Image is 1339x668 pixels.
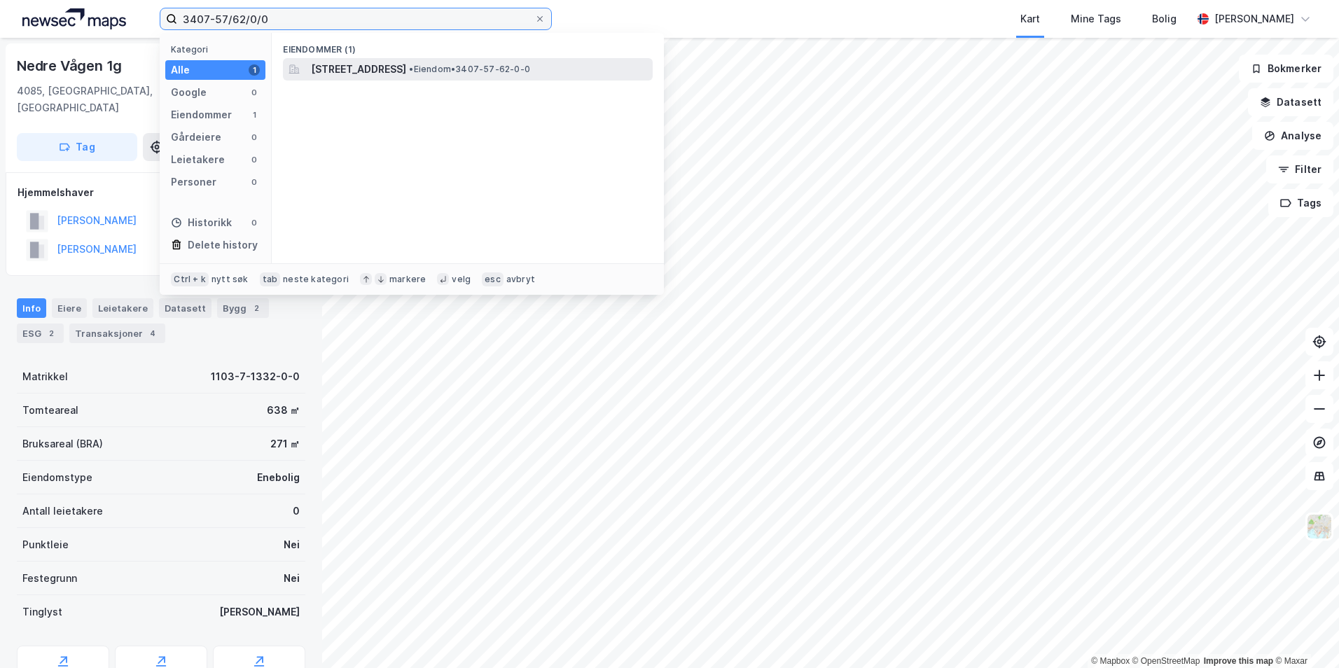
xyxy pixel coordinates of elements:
div: Kart [1020,11,1040,27]
div: Google [171,84,207,101]
div: avbryt [506,274,535,285]
div: Tomteareal [22,402,78,419]
img: logo.a4113a55bc3d86da70a041830d287a7e.svg [22,8,126,29]
button: Filter [1266,155,1333,183]
div: 1 [249,109,260,120]
button: Tags [1268,189,1333,217]
div: 1103-7-1332-0-0 [211,368,300,385]
span: • [409,64,413,74]
div: Eiendommer (1) [272,33,664,58]
div: Eiere [52,298,87,318]
div: Eiendommer [171,106,232,123]
div: Bolig [1152,11,1177,27]
span: [STREET_ADDRESS] [311,61,406,78]
div: Delete history [188,237,258,253]
div: Enebolig [257,469,300,486]
div: Bygg [217,298,269,318]
a: OpenStreetMap [1132,656,1200,666]
input: Søk på adresse, matrikkel, gårdeiere, leietakere eller personer [177,8,534,29]
a: Mapbox [1091,656,1130,666]
div: Nei [284,570,300,587]
div: 4 [146,326,160,340]
div: Ctrl + k [171,272,209,286]
div: Punktleie [22,536,69,553]
div: Leietakere [92,298,153,318]
div: tab [260,272,281,286]
div: Festegrunn [22,570,77,587]
img: Z [1306,513,1333,540]
div: 1 [249,64,260,76]
div: neste kategori [283,274,349,285]
div: Nei [284,536,300,553]
div: Kategori [171,44,265,55]
div: 638 ㎡ [267,402,300,419]
div: 0 [249,132,260,143]
button: Datasett [1248,88,1333,116]
div: Nedre Vågen 1g [17,55,125,77]
div: ESG [17,323,64,343]
div: markere [389,274,426,285]
div: Tinglyst [22,604,62,620]
div: Historikk [171,214,232,231]
div: Matrikkel [22,368,68,385]
a: Improve this map [1204,656,1273,666]
div: Gårdeiere [171,129,221,146]
div: 0 [293,503,300,520]
div: [PERSON_NAME] [1214,11,1294,27]
button: Analyse [1252,122,1333,150]
div: Antall leietakere [22,503,103,520]
span: Eiendom • 3407-57-62-0-0 [409,64,530,75]
div: 271 ㎡ [270,436,300,452]
div: 2 [249,301,263,315]
div: Leietakere [171,151,225,168]
div: velg [452,274,471,285]
div: Eiendomstype [22,469,92,486]
div: 0 [249,176,260,188]
div: Info [17,298,46,318]
div: Bruksareal (BRA) [22,436,103,452]
div: esc [482,272,504,286]
button: Tag [17,133,137,161]
div: 2 [44,326,58,340]
div: Transaksjoner [69,323,165,343]
div: Datasett [159,298,211,318]
div: Hjemmelshaver [18,184,305,201]
iframe: Chat Widget [1269,601,1339,668]
div: 0 [249,87,260,98]
div: [PERSON_NAME] [219,604,300,620]
div: 0 [249,217,260,228]
button: Bokmerker [1239,55,1333,83]
div: Alle [171,62,190,78]
div: 0 [249,154,260,165]
div: 4085, [GEOGRAPHIC_DATA], [GEOGRAPHIC_DATA] [17,83,197,116]
div: Mine Tags [1071,11,1121,27]
div: nytt søk [211,274,249,285]
div: Personer [171,174,216,190]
